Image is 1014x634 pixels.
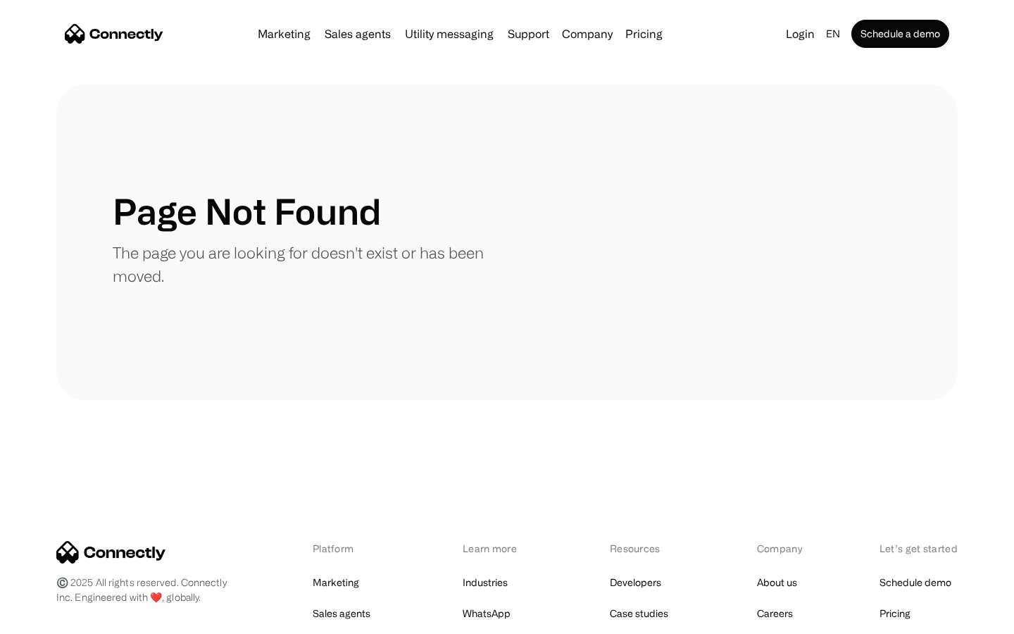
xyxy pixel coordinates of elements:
[65,23,163,44] a: home
[113,241,507,287] p: The page you are looking for doesn't exist or has been moved.
[14,608,84,629] aside: Language selected: English
[502,28,555,39] a: Support
[463,573,508,592] a: Industries
[610,604,668,623] a: Case studies
[113,190,381,232] h1: Page Not Found
[880,541,958,556] div: Let’s get started
[399,28,499,39] a: Utility messaging
[562,24,613,44] div: Company
[757,541,806,556] div: Company
[757,604,793,623] a: Careers
[313,541,389,556] div: Platform
[851,20,949,48] a: Schedule a demo
[463,604,511,623] a: WhatsApp
[880,573,951,592] a: Schedule demo
[757,573,797,592] a: About us
[610,541,684,556] div: Resources
[880,604,910,623] a: Pricing
[558,24,617,44] div: Company
[826,24,840,44] div: en
[313,604,370,623] a: Sales agents
[28,609,84,629] ul: Language list
[820,24,849,44] div: en
[610,573,661,592] a: Developers
[252,28,316,39] a: Marketing
[463,541,537,556] div: Learn more
[313,573,359,592] a: Marketing
[780,24,820,44] a: Login
[620,28,668,39] a: Pricing
[319,28,396,39] a: Sales agents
